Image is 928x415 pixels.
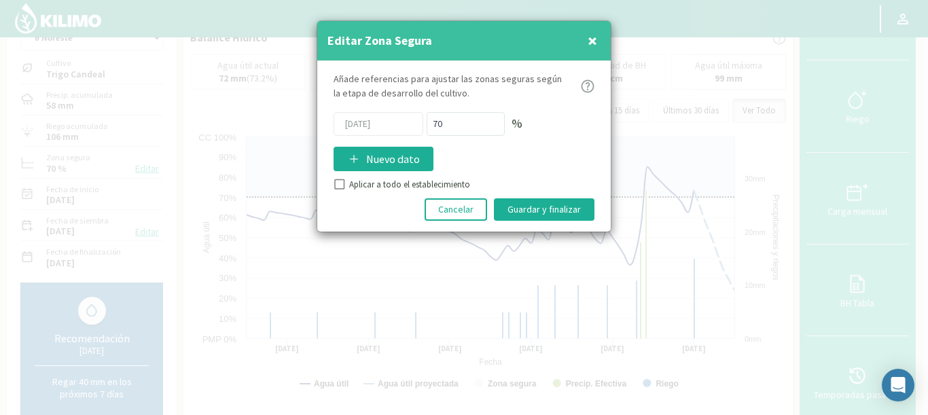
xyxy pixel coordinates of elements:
[366,151,420,167] p: Nuevo dato
[588,29,597,52] span: ×
[882,369,914,401] div: Open Intercom Messenger
[334,147,433,171] button: Nuevo dato
[334,112,423,136] input: dd/mm/yyyy
[494,198,594,221] button: Guardar y finalizar
[512,114,522,133] p: %
[327,31,432,50] h4: Editar Zona Segura
[427,112,505,136] input: Porcentaje
[349,178,470,192] label: Aplicar a todo el establecimiento
[334,72,569,101] p: Añade referencias para ajustar las zonas seguras según la etapa de desarrollo del cultivo.
[584,27,601,54] button: Close
[425,198,487,221] button: Cancelar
